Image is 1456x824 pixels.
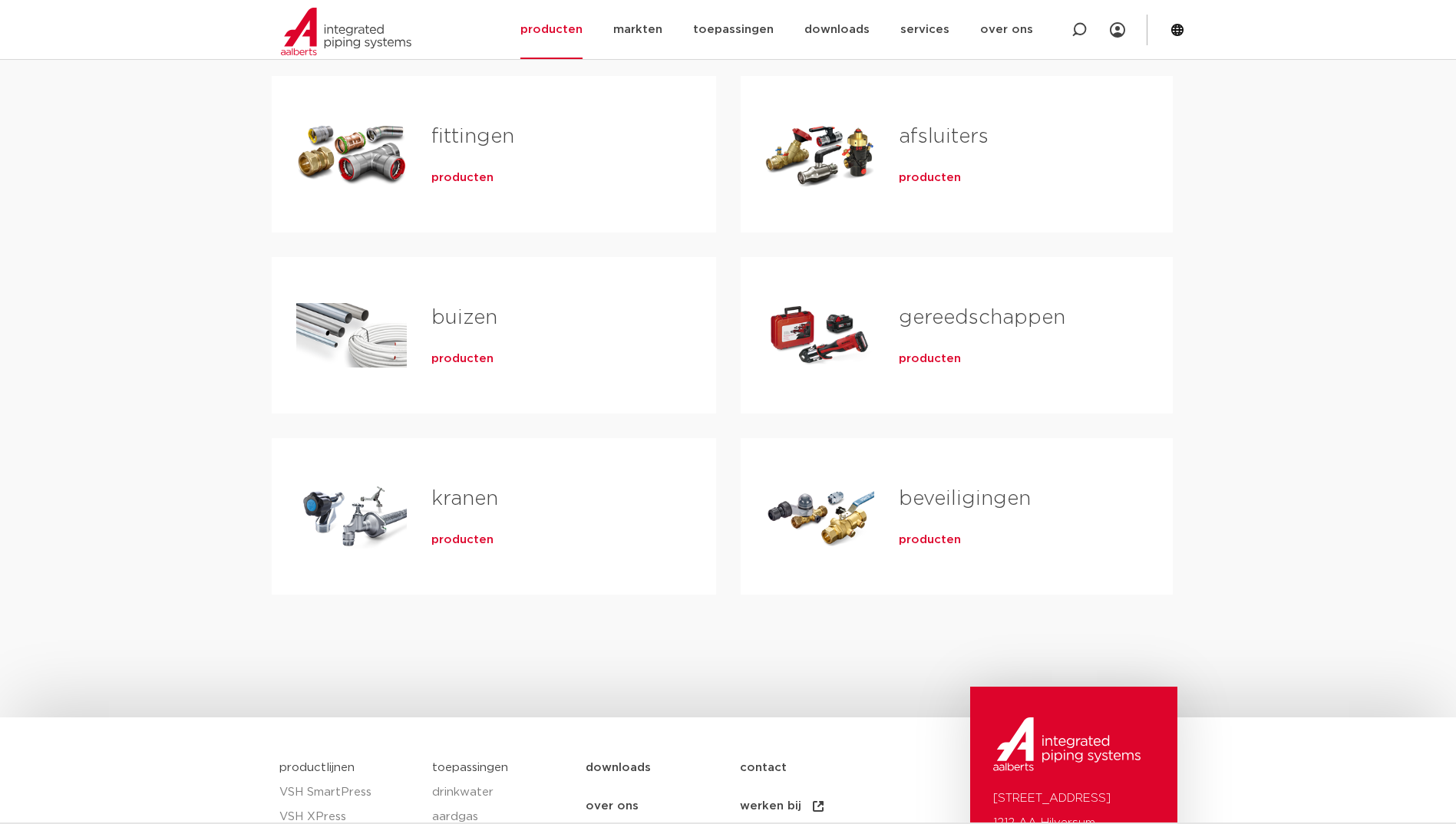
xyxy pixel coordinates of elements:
[740,749,894,787] a: contact
[279,780,418,805] a: VSH SmartPress
[279,762,355,773] a: productlijnen
[431,351,494,367] a: producten
[899,308,1065,328] a: gereedschappen
[432,762,508,773] a: toepassingen
[432,780,570,805] a: drinkwater
[431,532,494,548] a: producten
[899,532,961,548] a: producten
[431,489,498,509] a: kranen
[586,749,740,787] a: downloads
[431,170,494,186] a: producten
[899,351,961,367] a: producten
[899,489,1031,509] a: beveiligingen
[899,127,989,147] a: afsluiters
[431,308,497,328] a: buizen
[1110,13,1125,47] div: my IPS
[899,170,961,186] a: producten
[431,127,514,147] a: fittingen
